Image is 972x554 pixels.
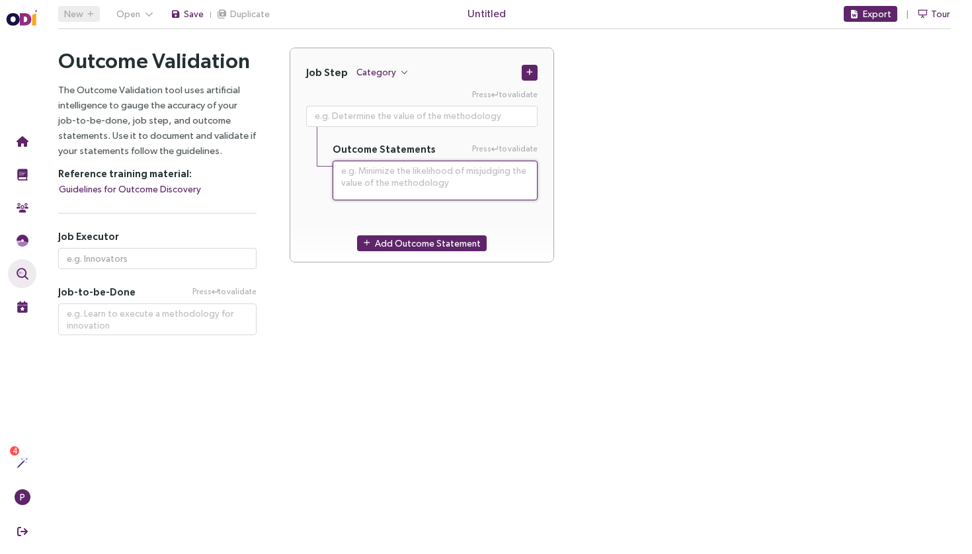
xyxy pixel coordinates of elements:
[17,202,28,214] img: Community
[10,446,19,455] sup: 4
[216,6,270,22] button: Duplicate
[17,457,28,469] img: Actions
[863,7,891,21] span: Export
[192,286,257,298] span: Press to validate
[306,66,348,79] h4: Job Step
[333,161,538,200] textarea: Press Enter to validate
[357,235,487,251] button: Add Outcome Statement
[8,160,36,189] button: Training
[8,226,36,255] button: Needs Framework
[58,248,257,269] input: e.g. Innovators
[467,5,506,22] span: Untitled
[58,286,136,298] span: Job-to-be-Done
[58,181,202,197] button: Guidelines for Outcome Discovery
[375,236,481,251] span: Add Outcome Statement
[472,143,538,155] span: Press to validate
[184,7,204,21] span: Save
[13,446,17,455] span: 4
[20,489,25,505] span: P
[59,182,201,196] span: Guidelines for Outcome Discovery
[306,106,538,127] textarea: Press Enter to validate
[110,6,159,22] button: Open
[931,7,950,21] span: Tour
[58,303,257,335] textarea: Press Enter to validate
[356,64,409,80] button: Category
[8,193,36,222] button: Community
[8,483,36,512] button: P
[58,48,257,74] h2: Outcome Validation
[58,168,192,179] strong: Reference training material:
[8,517,36,546] button: Sign Out
[8,127,36,156] button: Home
[17,169,28,180] img: Training
[58,230,257,243] h5: Job Executor
[917,6,951,22] button: Tour
[58,82,257,158] p: The Outcome Validation tool uses artificial intelligence to gauge the accuracy of your job-to-be-...
[8,259,36,288] button: Outcome Validation
[844,6,897,22] button: Export
[170,6,204,22] button: Save
[17,268,28,280] img: Outcome Validation
[8,448,36,477] button: Actions
[17,301,28,313] img: Live Events
[333,143,436,155] h5: Outcome Statements
[17,235,28,247] img: JTBD Needs Framework
[356,65,396,79] span: Category
[8,292,36,321] button: Live Events
[58,6,100,22] button: New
